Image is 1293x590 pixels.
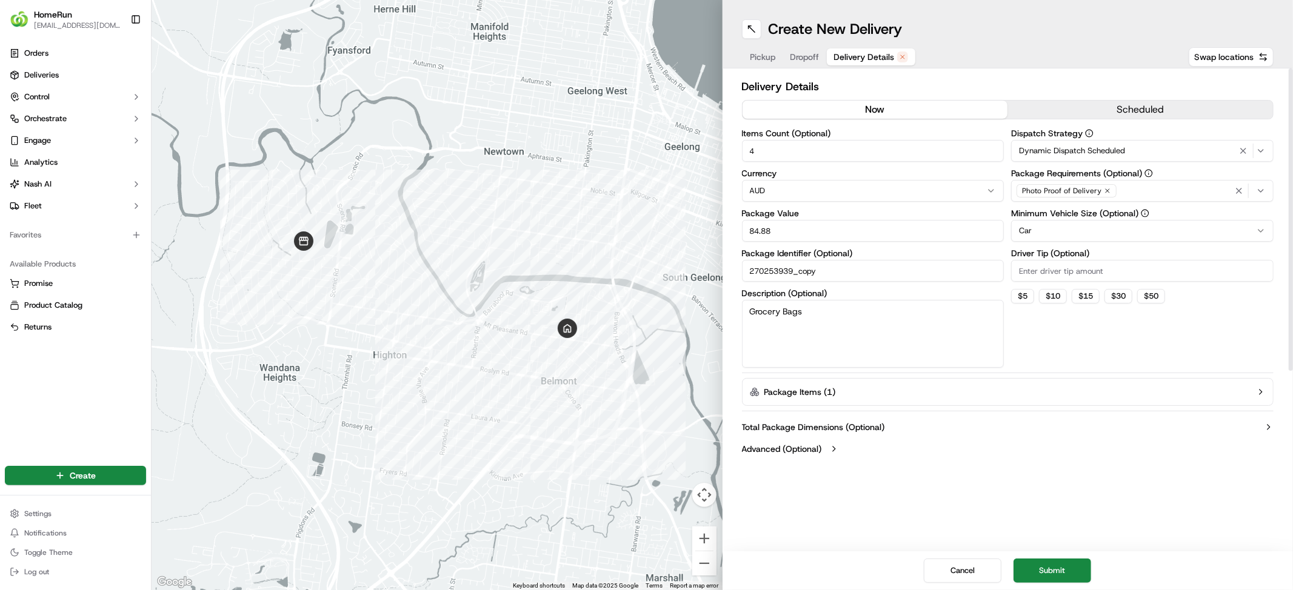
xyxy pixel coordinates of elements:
[5,563,146,580] button: Log out
[742,249,1004,257] label: Package Identifier (Optional)
[5,274,146,293] button: Promise
[5,525,146,542] button: Notifications
[1011,249,1274,257] label: Driver Tip (Optional)
[10,300,141,311] a: Product Catalog
[1144,169,1153,177] button: Package Requirements (Optional)
[769,19,903,39] h1: Create New Delivery
[1011,260,1274,282] input: Enter driver tip amount
[10,278,141,289] a: Promise
[1137,289,1165,303] button: $50
[5,505,146,522] button: Settings
[5,5,125,34] button: HomeRunHomeRun[EMAIL_ADDRESS][DOMAIN_NAME]
[750,51,776,63] span: Pickup
[24,91,50,102] span: Control
[24,528,67,538] span: Notifications
[5,44,146,63] a: Orders
[5,296,146,315] button: Product Catalog
[24,113,67,124] span: Orchestrate
[1194,51,1254,63] span: Swap locations
[742,289,1004,297] label: Description (Optional)
[5,153,146,172] a: Analytics
[5,174,146,194] button: Nash AI
[10,322,141,333] a: Returns
[24,322,52,333] span: Returns
[24,509,52,519] span: Settings
[5,466,146,485] button: Create
[670,582,719,589] a: Report a map error
[743,101,1008,119] button: now
[742,169,1004,177] label: Currency
[742,421,885,433] label: Total Package Dimensions (Optional)
[1011,289,1034,303] button: $5
[1007,101,1273,119] button: scheduled
[692,483,717,507] button: Map camera controls
[5,109,146,128] button: Orchestrate
[34,8,72,21] button: HomeRun
[742,78,1274,95] h2: Delivery Details
[5,544,146,561] button: Toggle Theme
[24,201,42,211] span: Fleet
[24,567,49,577] span: Log out
[24,70,59,81] span: Deliveries
[24,135,51,146] span: Engage
[5,87,146,107] button: Control
[1011,209,1274,217] label: Minimum Vehicle Size (Optional)
[692,551,717,575] button: Zoom out
[513,582,566,590] button: Keyboard shortcuts
[742,443,822,455] label: Advanced (Optional)
[1085,129,1094,138] button: Dispatch Strategy
[924,559,1001,583] button: Cancel
[1011,169,1274,177] label: Package Requirements (Optional)
[24,48,48,59] span: Orders
[5,317,146,337] button: Returns
[742,421,1274,433] button: Total Package Dimensions (Optional)
[1141,209,1149,217] button: Minimum Vehicle Size (Optional)
[1014,559,1091,583] button: Submit
[24,179,52,190] span: Nash AI
[24,300,82,311] span: Product Catalog
[764,386,836,398] label: Package Items ( 1 )
[1019,145,1125,156] span: Dynamic Dispatch Scheduled
[5,131,146,150] button: Engage
[1011,129,1274,138] label: Dispatch Strategy
[790,51,820,63] span: Dropoff
[692,526,717,551] button: Zoom in
[1104,289,1132,303] button: $30
[5,254,146,274] div: Available Products
[24,278,53,289] span: Promise
[5,196,146,216] button: Fleet
[1011,140,1274,162] button: Dynamic Dispatch Scheduled
[1022,186,1101,196] span: Photo Proof of Delivery
[742,378,1274,406] button: Package Items (1)
[742,220,1004,242] input: Enter package value
[5,65,146,85] a: Deliveries
[1072,289,1100,303] button: $15
[1011,180,1274,202] button: Photo Proof of Delivery
[155,574,195,590] img: Google
[1189,47,1274,67] button: Swap locations
[742,129,1004,138] label: Items Count (Optional)
[742,443,1274,455] button: Advanced (Optional)
[34,21,121,30] button: [EMAIL_ADDRESS][DOMAIN_NAME]
[155,574,195,590] a: Open this area in Google Maps (opens a new window)
[573,582,639,589] span: Map data ©2025 Google
[834,51,895,63] span: Delivery Details
[70,469,96,482] span: Create
[24,548,73,557] span: Toggle Theme
[5,225,146,245] div: Favorites
[24,157,58,168] span: Analytics
[742,300,1004,368] textarea: Grocery Bags
[742,140,1004,162] input: Enter number of items
[10,10,29,29] img: HomeRun
[1039,289,1067,303] button: $10
[742,209,1004,217] label: Package Value
[646,582,663,589] a: Terms (opens in new tab)
[742,260,1004,282] input: Enter package identifier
